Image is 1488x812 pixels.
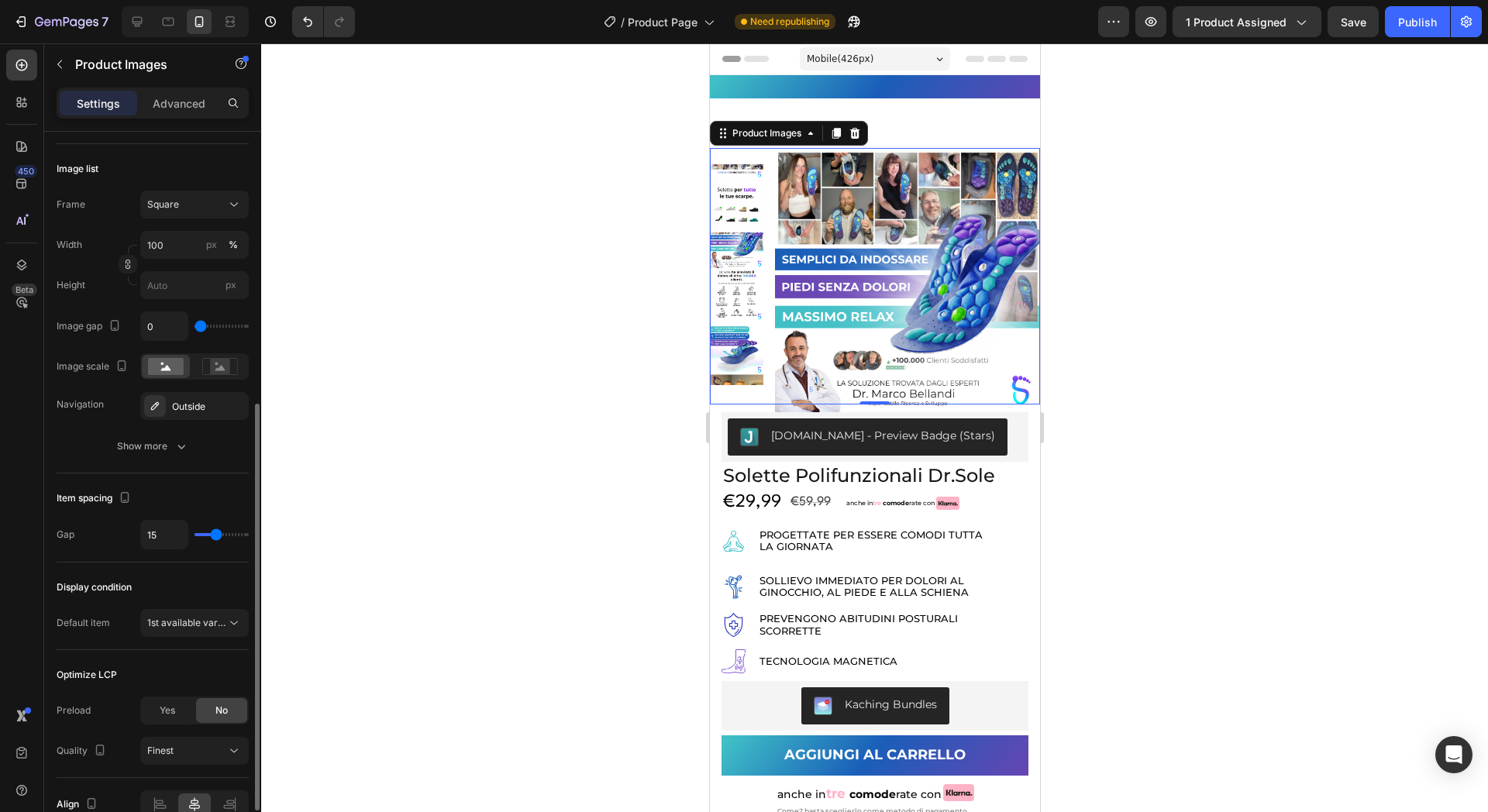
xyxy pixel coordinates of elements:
span: Come? basta sceglierlo come metodo di pagamento dopo aver inserito i dati per la spedizione. [67,763,257,783]
p: Advanced [153,95,205,112]
div: Publish [1398,14,1437,30]
div: Image scale [57,356,131,377]
div: Image list [57,162,98,176]
button: Square [140,191,249,218]
input: px% [140,231,249,259]
label: Width [57,238,82,252]
button: Show more [57,432,249,460]
span: Need republishing [750,15,829,29]
span: Product Page [628,14,697,30]
div: 450 [15,165,37,177]
div: Display condition [57,580,132,594]
div: Beta [12,284,37,296]
div: Outside [172,400,245,414]
div: Default item [57,616,110,630]
div: Quality [57,741,109,762]
button: 7 [6,6,115,37]
div: Show more [117,439,189,454]
button: Publish [1385,6,1450,37]
div: px [206,238,217,252]
span: Finest [147,745,174,756]
p: Product Images [75,55,207,74]
button: 1st available variant [140,609,249,637]
button: 1 product assigned [1173,6,1321,37]
span: Save [1341,15,1366,29]
div: Preload [57,704,91,717]
div: Open Intercom Messenger [1435,736,1472,773]
span: / [621,14,625,30]
span: Yes [160,704,175,717]
div: Image gap [57,316,124,337]
span: 1st available variant [147,617,234,628]
input: Auto [141,521,188,549]
label: Frame [57,198,85,212]
p: 7 [102,12,108,31]
button: Save [1328,6,1379,37]
button: % [202,236,221,254]
label: Height [57,278,85,292]
p: Settings [77,95,120,112]
iframe: Design area [710,43,1040,812]
input: Auto [141,312,188,340]
div: Optimize LCP [57,668,117,682]
div: Undo/Redo [292,6,355,37]
button: Finest [140,737,249,765]
div: % [229,238,238,252]
button: px [224,236,243,254]
span: Square [147,198,179,212]
span: No [215,704,228,717]
div: Navigation [57,397,104,411]
span: 1 product assigned [1186,14,1286,30]
div: Gap [57,528,74,542]
span: px [226,279,236,291]
input: px [140,271,249,299]
div: Item spacing [57,488,134,509]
